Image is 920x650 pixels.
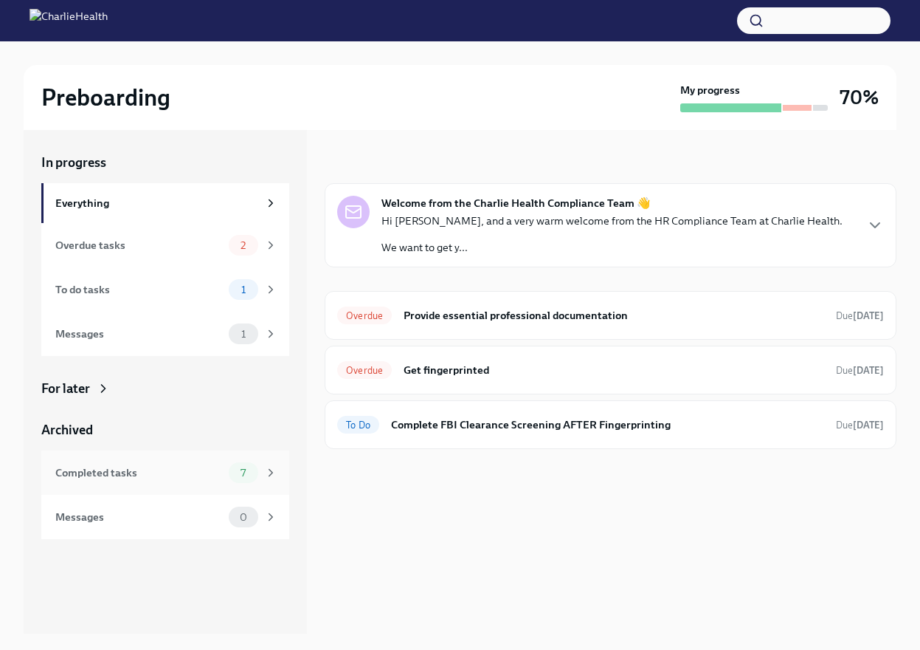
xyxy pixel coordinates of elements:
h6: Complete FBI Clearance Screening AFTER Fingerprinting [391,417,824,433]
span: Overdue [337,365,392,376]
span: Overdue [337,310,392,321]
div: Everything [55,195,258,211]
a: In progress [41,154,289,171]
div: Overdue tasks [55,237,223,253]
div: For later [41,380,90,397]
span: 0 [231,512,256,523]
h2: Preboarding [41,83,170,112]
a: Completed tasks7 [41,451,289,495]
span: Due [836,310,884,321]
p: We want to get y... [381,240,843,255]
span: 1 [232,329,255,340]
span: 2 [232,240,255,251]
a: Messages0 [41,495,289,539]
span: August 25th, 2025 08:00 [836,309,884,323]
a: Everything [41,183,289,223]
a: Overdue tasks2 [41,223,289,267]
div: In progress [325,154,390,171]
div: Messages [55,326,223,342]
div: Completed tasks [55,465,223,481]
span: To Do [337,420,379,431]
span: Due [836,420,884,431]
p: Hi [PERSON_NAME], and a very warm welcome from the HR Compliance Team at Charlie Health. [381,213,843,228]
strong: My progress [680,83,740,97]
span: Due [836,365,884,376]
strong: Welcome from the Charlie Health Compliance Team 👋 [381,196,651,211]
a: To DoComplete FBI Clearance Screening AFTER FingerprintingDue[DATE] [337,413,884,437]
a: OverdueProvide essential professional documentationDue[DATE] [337,304,884,327]
h6: Get fingerprinted [404,362,824,378]
a: OverdueGet fingerprintedDue[DATE] [337,358,884,382]
strong: [DATE] [853,365,884,376]
a: Archived [41,421,289,439]
div: To do tasks [55,281,223,298]
h6: Provide essential professional documentation [404,307,824,324]
strong: [DATE] [853,310,884,321]
span: August 29th, 2025 08:00 [836,418,884,432]
a: For later [41,380,289,397]
a: Messages1 [41,312,289,356]
span: 7 [232,468,255,479]
div: Messages [55,509,223,525]
span: 1 [232,284,255,295]
h3: 70% [840,84,879,111]
span: August 26th, 2025 08:00 [836,363,884,377]
img: CharlieHealth [30,9,108,32]
strong: [DATE] [853,420,884,431]
a: To do tasks1 [41,267,289,312]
